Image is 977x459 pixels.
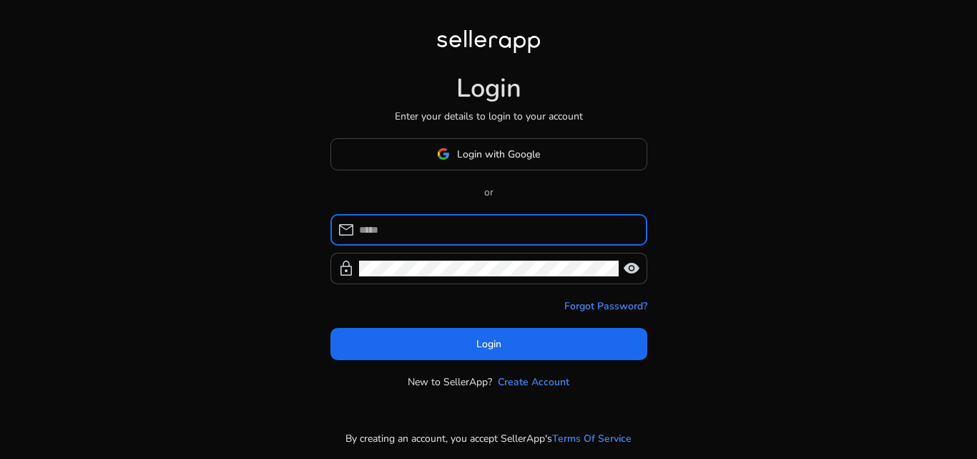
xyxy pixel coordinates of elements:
[330,185,647,200] p: or
[330,328,647,360] button: Login
[623,260,640,277] span: visibility
[395,109,583,124] p: Enter your details to login to your account
[437,148,450,160] img: google-logo.svg
[552,431,632,446] a: Terms Of Service
[338,260,355,277] span: lock
[456,73,521,104] h1: Login
[564,299,647,314] a: Forgot Password?
[476,337,501,352] span: Login
[338,221,355,238] span: mail
[408,375,492,390] p: New to SellerApp?
[330,138,647,170] button: Login with Google
[457,147,540,162] span: Login with Google
[498,375,569,390] a: Create Account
